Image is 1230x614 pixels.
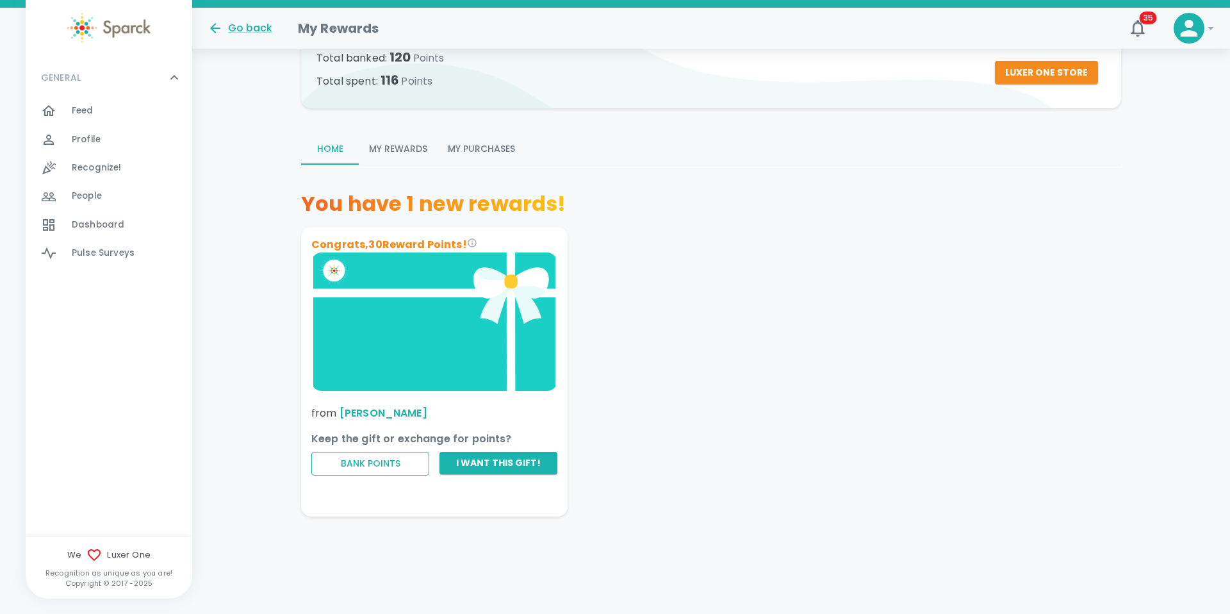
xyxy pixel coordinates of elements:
[26,97,192,272] div: GENERAL
[413,51,445,65] span: Points
[26,239,192,267] a: Pulse Surveys
[41,71,81,84] p: GENERAL
[72,133,101,146] span: Profile
[1122,13,1153,44] button: 35
[316,70,987,90] p: Total spent :
[26,154,192,182] a: Recognize!
[467,238,477,248] svg: Congrats on your reward! You can either redeem the total reward points for something else with th...
[311,431,557,447] p: Keep the gift or exchange for points?
[72,219,124,231] span: Dashboard
[26,13,192,43] a: Sparck logo
[1140,12,1157,24] span: 35
[401,74,432,88] span: Points
[26,182,192,210] a: People
[26,568,192,578] p: Recognition as unique as you are!
[26,547,192,563] span: We Luxer One
[311,237,557,253] p: Congrats, 30 Reward Points!
[359,134,438,165] button: My Rewards
[26,126,192,154] a: Profile
[72,104,94,117] span: Feed
[439,452,557,474] button: I want this gift!
[438,134,525,165] button: My Purchases
[72,162,122,174] span: Recognize!
[381,71,432,89] span: 116
[311,452,429,476] button: Bank Points
[72,247,135,260] span: Pulse Surveys
[72,190,102,203] span: People
[26,578,192,588] p: Copyright © 2017 - 2025
[311,406,557,421] p: from
[340,406,427,420] a: [PERSON_NAME]
[995,61,1098,85] button: Luxer One Store
[389,48,444,66] span: 120
[311,253,557,391] img: Brand logo
[26,211,192,239] a: Dashboard
[67,13,151,43] img: Sparck logo
[26,97,192,125] a: Feed
[298,18,379,38] h1: My Rewards
[26,58,192,97] div: GENERAL
[316,47,987,67] p: Total banked :
[301,134,359,165] button: Home
[301,134,1121,165] div: rewards-tabs
[301,191,566,217] p: You have 1 new rewards!
[208,21,272,36] button: Go back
